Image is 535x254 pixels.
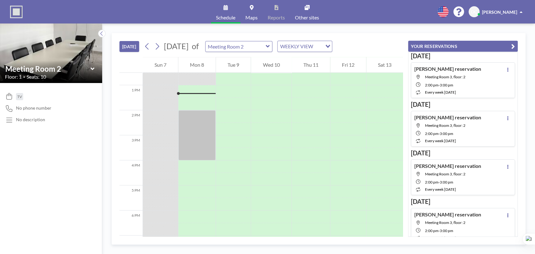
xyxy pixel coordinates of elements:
[119,185,143,210] div: 5 PM
[330,57,366,73] div: Fri 12
[425,187,456,192] span: every week [DATE]
[425,220,465,225] span: Meeting Room 3, floor: 2
[414,211,481,218] h4: [PERSON_NAME] reservation
[216,57,251,73] div: Tue 9
[119,110,143,135] div: 2 PM
[17,94,22,99] span: TV
[440,228,453,233] span: 3:00 PM
[425,90,456,95] span: every week [DATE]
[425,123,465,128] span: Meeting Room 3, floor: 2
[216,15,235,20] span: Schedule
[119,41,139,52] button: [DATE]
[471,9,477,15] span: DC
[425,138,456,143] span: every week [DATE]
[143,57,178,73] div: Sun 7
[438,180,440,184] span: -
[206,41,266,52] input: Meeting Room 2
[438,228,440,233] span: -
[16,117,45,122] div: No description
[192,41,199,51] span: of
[366,57,403,73] div: Sat 13
[411,101,515,108] h3: [DATE]
[425,83,438,87] span: 2:00 PM
[178,57,216,73] div: Mon 8
[440,180,453,184] span: 3:00 PM
[295,15,319,20] span: Other sites
[119,160,143,185] div: 4 PM
[411,198,515,205] h3: [DATE]
[5,74,22,80] span: Floor: 1
[16,105,51,111] span: No phone number
[414,66,481,72] h4: [PERSON_NAME] reservation
[292,57,330,73] div: Thu 11
[5,64,91,73] input: Meeting Room 2
[268,15,285,20] span: Reports
[440,131,453,136] span: 3:00 PM
[278,41,332,52] div: Search for option
[279,42,314,50] span: WEEKLY VIEW
[119,135,143,160] div: 3 PM
[482,9,517,15] span: [PERSON_NAME]
[425,75,465,79] span: Meeting Room 3, floor: 2
[23,75,25,79] span: •
[414,163,481,169] h4: [PERSON_NAME] reservation
[27,74,46,80] span: Seats: 10
[425,180,438,184] span: 2:00 PM
[164,41,189,51] span: [DATE]
[425,236,456,240] span: every week [DATE]
[119,210,143,236] div: 6 PM
[414,114,481,121] h4: [PERSON_NAME] reservation
[425,228,438,233] span: 2:00 PM
[251,57,291,73] div: Wed 10
[425,131,438,136] span: 2:00 PM
[438,131,440,136] span: -
[10,6,23,18] img: organization-logo
[425,172,465,176] span: Meeting Room 3, floor: 2
[245,15,258,20] span: Maps
[411,149,515,157] h3: [DATE]
[315,42,322,50] input: Search for option
[438,83,440,87] span: -
[440,83,453,87] span: 3:00 PM
[119,85,143,110] div: 1 PM
[119,60,143,85] div: 12 PM
[411,52,515,60] h3: [DATE]
[408,41,518,52] button: YOUR RESERVATIONS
